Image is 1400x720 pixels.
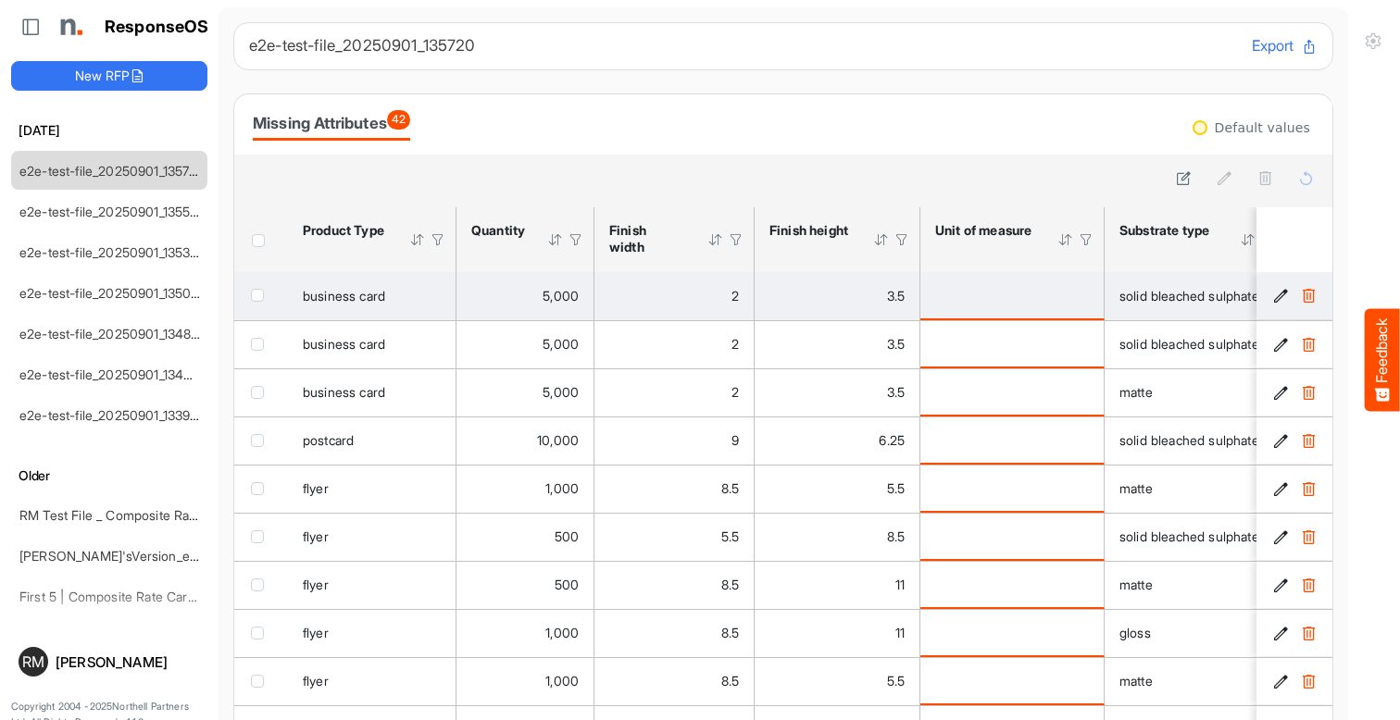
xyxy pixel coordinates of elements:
button: Delete [1299,672,1318,690]
a: e2e-test-file_20250901_133907 [19,407,206,423]
td: flyer is template cell Column Header product-type [288,465,456,513]
td: business card is template cell Column Header product-type [288,320,456,368]
td: 2 is template cell Column Header httpsnorthellcomontologiesmapping-rulesmeasurementhasfinishsizew... [594,368,755,416]
td: checkbox [234,320,288,368]
td: 8.5 is template cell Column Header httpsnorthellcomontologiesmapping-rulesmeasurementhasfinishsiz... [594,609,755,657]
a: e2e-test-file_20250901_135720 [19,163,206,179]
span: 500 [555,528,579,544]
a: RM Test File _ Composite Rate Card [DATE]-test-edited [19,507,348,523]
td: is template cell Column Header httpsnorthellcomontologiesmapping-rulesmeasurementhasunitofmeasure [920,609,1105,657]
h6: [DATE] [11,120,207,141]
a: e2e-test-file_20250901_135300 [19,244,207,260]
td: e747d4c9-ffdb-445a-8cb9-9cc2d20bb7dc is template cell Column Header [1256,272,1336,320]
span: 5.5 [887,480,905,496]
button: Edit [1271,624,1290,642]
span: 2 [731,336,739,352]
div: Finish width [609,222,683,255]
span: business card [303,384,385,400]
div: Finish height [769,222,849,239]
span: 5,000 [543,384,579,400]
div: Filter Icon [728,231,744,248]
td: matte is template cell Column Header httpsnorthellcomontologiesmapping-rulesmaterialhassubstratem... [1105,561,1287,609]
td: 8.5 is template cell Column Header httpsnorthellcomontologiesmapping-rulesmeasurementhasfinishsiz... [755,513,920,561]
div: Filter Icon [568,231,584,248]
td: 500 is template cell Column Header httpsnorthellcomontologiesmapping-rulesorderhasquantity [456,561,594,609]
td: flyer is template cell Column Header product-type [288,513,456,561]
span: 1,000 [545,480,579,496]
div: Quantity [471,222,523,239]
button: Delete [1299,383,1318,402]
td: 5c4cd86a-aa8c-4a98-8dd3-507b25cdc178 is template cell Column Header [1256,320,1336,368]
span: flyer [303,577,329,592]
td: business card is template cell Column Header product-type [288,272,456,320]
td: is template cell Column Header httpsnorthellcomontologiesmapping-rulesmeasurementhasunitofmeasure [920,320,1105,368]
td: is template cell Column Header httpsnorthellcomontologiesmapping-rulesmeasurementhasunitofmeasure [920,272,1105,320]
span: 8.5 [721,625,739,640]
td: 11 is template cell Column Header httpsnorthellcomontologiesmapping-rulesmeasurementhasfinishsize... [755,609,920,657]
td: 11 is template cell Column Header httpsnorthellcomontologiesmapping-rulesmeasurementhasfinishsize... [755,561,920,609]
span: 2 [731,384,739,400]
td: solid bleached sulphate is template cell Column Header httpsnorthellcomontologiesmapping-rulesmat... [1105,513,1287,561]
td: checkbox [234,416,288,465]
span: solid bleached sulphate [1119,288,1259,304]
span: 10,000 [537,432,579,448]
span: matte [1119,384,1153,400]
a: [PERSON_NAME]'sVersion_e2e-test-file_20250604_111803 [19,548,367,564]
h1: ResponseOS [105,18,209,37]
span: 9 [731,432,739,448]
button: Edit [1271,672,1290,690]
td: 2 is template cell Column Header httpsnorthellcomontologiesmapping-rulesmeasurementhasfinishsizew... [594,320,755,368]
td: 6.25 is template cell Column Header httpsnorthellcomontologiesmapping-rulesmeasurementhasfinishsi... [755,416,920,465]
div: Unit of measure [935,222,1033,239]
div: [PERSON_NAME] [56,655,200,669]
td: 5000 is template cell Column Header httpsnorthellcomontologiesmapping-rulesorderhasquantity [456,272,594,320]
span: flyer [303,528,329,544]
span: flyer [303,625,329,640]
div: Substrate type [1119,222,1216,239]
td: checkbox [234,609,288,657]
td: 9 is template cell Column Header httpsnorthellcomontologiesmapping-rulesmeasurementhasfinishsizew... [594,416,755,465]
td: solid bleached sulphate is template cell Column Header httpsnorthellcomontologiesmapping-rulesmat... [1105,320,1287,368]
span: 1,000 [545,673,579,689]
span: matte [1119,577,1153,592]
td: is template cell Column Header httpsnorthellcomontologiesmapping-rulesmeasurementhasunitofmeasure [920,513,1105,561]
span: solid bleached sulphate [1119,528,1259,544]
td: 5.5 is template cell Column Header httpsnorthellcomontologiesmapping-rulesmeasurementhasfinishsiz... [755,465,920,513]
td: cc22e3d2-ad64-4d8b-b93e-d12f01c061e9 is template cell Column Header [1256,657,1336,705]
button: Edit [1271,335,1290,354]
span: 11 [895,625,905,640]
td: is template cell Column Header httpsnorthellcomontologiesmapping-rulesmeasurementhasunitofmeasure [920,416,1105,465]
a: e2e-test-file_20250901_134038 [19,366,207,382]
td: checkbox [234,368,288,416]
span: 8.5 [721,577,739,592]
span: 3.5 [887,384,905,400]
td: flyer is template cell Column Header product-type [288,609,456,657]
td: is template cell Column Header httpsnorthellcomontologiesmapping-rulesmeasurementhasunitofmeasure [920,561,1105,609]
button: Delete [1299,624,1318,642]
th: Header checkbox [234,207,288,272]
td: checkbox [234,272,288,320]
td: 10000 is template cell Column Header httpsnorthellcomontologiesmapping-rulesorderhasquantity [456,416,594,465]
button: Delete [1299,528,1318,546]
td: 8.5 is template cell Column Header httpsnorthellcomontologiesmapping-rulesmeasurementhasfinishsiz... [594,657,755,705]
span: 3.5 [887,336,905,352]
h6: Older [11,466,207,486]
td: postcard is template cell Column Header product-type [288,416,456,465]
td: 500 is template cell Column Header httpsnorthellcomontologiesmapping-rulesorderhasquantity [456,513,594,561]
td: flyer is template cell Column Header product-type [288,561,456,609]
div: Filter Icon [430,231,446,248]
td: c6c055cb-6c28-4471-9cd2-5527c54fe591 is template cell Column Header [1256,465,1336,513]
td: 8f061e03-260e-41c0-a56f-e9e5b3a34b94 is template cell Column Header [1256,513,1336,561]
button: Feedback [1365,309,1400,412]
img: Northell [51,8,88,45]
td: is template cell Column Header httpsnorthellcomontologiesmapping-rulesmeasurementhasunitofmeasure [920,465,1105,513]
button: Delete [1299,287,1318,305]
td: 5000 is template cell Column Header httpsnorthellcomontologiesmapping-rulesorderhasquantity [456,368,594,416]
button: Edit [1271,287,1290,305]
div: Missing Attributes [253,110,410,136]
span: 6.25 [879,432,905,448]
span: 2 [731,288,739,304]
button: Export [1252,34,1318,58]
td: 5.5 is template cell Column Header httpsnorthellcomontologiesmapping-rulesmeasurementhasfinishsiz... [755,657,920,705]
td: checkbox [234,465,288,513]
